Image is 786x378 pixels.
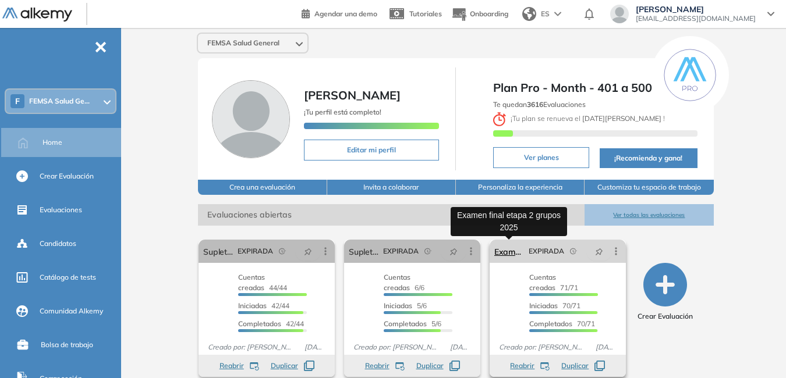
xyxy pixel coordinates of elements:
[271,361,298,371] span: Duplicar
[561,361,605,371] button: Duplicar
[416,361,444,371] span: Duplicar
[271,361,314,371] button: Duplicar
[238,319,304,328] span: 42/44
[304,108,381,116] span: ¡Tu perfil está completo!
[586,242,612,261] button: pushpin
[40,306,103,316] span: Comunidad Alkemy
[529,301,580,310] span: 70/71
[493,100,586,109] span: Te quedan Evaluaciones
[638,263,693,322] button: Crear Evaluación
[238,273,265,292] span: Cuentas creadas
[529,301,558,310] span: Iniciadas
[238,319,281,328] span: Completados
[295,242,321,261] button: pushpin
[365,361,405,371] button: Reabrir
[384,301,427,310] span: 5/6
[636,5,756,14] span: [PERSON_NAME]
[384,301,412,310] span: Iniciadas
[529,273,556,292] span: Cuentas creadas
[238,246,273,256] span: EXPIRADA
[494,342,591,352] span: Creado por: [PERSON_NAME]
[349,240,378,263] a: Supletorio Franquicias escuela de auxiliares
[40,205,82,215] span: Evaluaciones
[416,361,460,371] button: Duplicar
[441,242,466,261] button: pushpin
[279,248,286,255] span: field-time
[494,240,524,263] a: Examen final etapa 2 grupos 2025
[570,248,577,255] span: field-time
[451,2,508,27] button: Onboarding
[493,79,697,97] span: Plan Pro - Month - 401 a 500
[384,319,427,328] span: Completados
[203,240,233,263] a: Supletorio Cert. Medicinas Franquicias 2025
[384,319,441,328] span: 5/6
[40,171,94,181] span: Crear Evaluación
[29,97,90,106] span: FEMSA Salud Ge...
[384,273,410,292] span: Cuentas creadas
[409,9,442,18] span: Tutoriales
[638,311,693,322] span: Crear Evaluación
[304,140,439,161] button: Editar mi perfil
[636,14,756,23] span: [EMAIL_ADDRESS][DOMAIN_NAME]
[595,247,603,256] span: pushpin
[424,248,431,255] span: field-time
[212,80,290,158] img: Foto de perfil
[529,319,572,328] span: Completados
[304,247,312,256] span: pushpin
[493,112,506,126] img: clock-svg
[510,361,534,371] span: Reabrir
[585,204,713,226] button: Ver todas las evaluaciones
[198,180,327,195] button: Crea una evaluación
[15,97,20,106] span: F
[219,361,259,371] button: Reabrir
[445,342,476,352] span: [DATE]
[449,247,458,256] span: pushpin
[349,342,445,352] span: Creado por: [PERSON_NAME]
[304,88,401,102] span: [PERSON_NAME]
[40,238,76,249] span: Candidatos
[591,342,621,352] span: [DATE]
[451,207,567,236] div: Examen final etapa 2 grupos 2025
[527,100,543,109] b: 3616
[327,180,456,195] button: Invita a colaborar
[541,9,550,19] span: ES
[470,9,508,18] span: Onboarding
[493,114,665,123] span: ¡ Tu plan se renueva el !
[383,246,419,256] span: EXPIRADA
[238,301,267,310] span: Iniciadas
[40,272,96,283] span: Catálogo de tests
[365,361,390,371] span: Reabrir
[203,342,300,352] span: Creado por: [PERSON_NAME]
[456,180,585,195] button: Personaliza la experiencia
[2,8,72,22] img: Logo
[529,319,595,328] span: 70/71
[43,137,62,148] span: Home
[554,12,561,16] img: arrow
[529,246,564,256] span: EXPIRADA
[238,301,289,310] span: 42/44
[522,7,536,21] img: world
[41,340,93,350] span: Bolsa de trabajo
[580,114,663,123] b: [DATE][PERSON_NAME]
[384,273,424,292] span: 6/6
[238,273,287,292] span: 44/44
[529,273,578,292] span: 71/71
[198,204,585,226] span: Evaluaciones abiertas
[302,6,377,20] a: Agendar una demo
[561,361,589,371] span: Duplicar
[600,148,698,168] button: ¡Recomienda y gana!
[300,342,330,352] span: [DATE]
[207,38,279,48] span: FEMSA Salud General
[314,9,377,18] span: Agendar una demo
[585,180,713,195] button: Customiza tu espacio de trabajo
[219,361,244,371] span: Reabrir
[493,147,589,168] button: Ver planes
[510,361,550,371] button: Reabrir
